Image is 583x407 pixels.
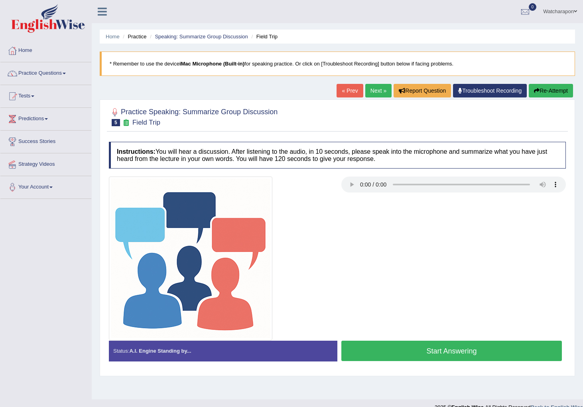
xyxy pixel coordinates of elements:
li: Practice [121,33,146,40]
h2: Practice Speaking: Summarize Group Discussion [109,106,278,126]
button: Start Answering [341,341,562,361]
h4: You will hear a discussion. After listening to the audio, in 10 seconds, please speak into the mi... [109,142,566,169]
li: Field Trip [249,33,278,40]
a: Home [106,34,120,40]
b: iMac Microphone (Built-in) [179,61,244,67]
span: 0 [529,3,537,11]
div: Status: [109,341,337,361]
a: Speaking: Summarize Group Discussion [155,34,248,40]
button: Report Question [394,84,451,97]
blockquote: * Remember to use the device for speaking practice. Or click on [Troubleshoot Recording] button b... [100,52,575,76]
small: Field Trip [132,119,160,126]
button: Re-Attempt [529,84,573,97]
strong: A.I. Engine Standing by... [129,348,191,354]
a: Your Account [0,176,91,196]
a: Home [0,40,91,60]
a: « Prev [337,84,363,97]
small: Exam occurring question [122,119,130,127]
a: Predictions [0,108,91,128]
span: 5 [112,119,120,126]
a: Success Stories [0,131,91,151]
a: Practice Questions [0,62,91,82]
b: Instructions: [117,148,156,155]
a: Tests [0,85,91,105]
a: Troubleshoot Recording [453,84,527,97]
a: Strategy Videos [0,153,91,173]
a: Next » [365,84,392,97]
